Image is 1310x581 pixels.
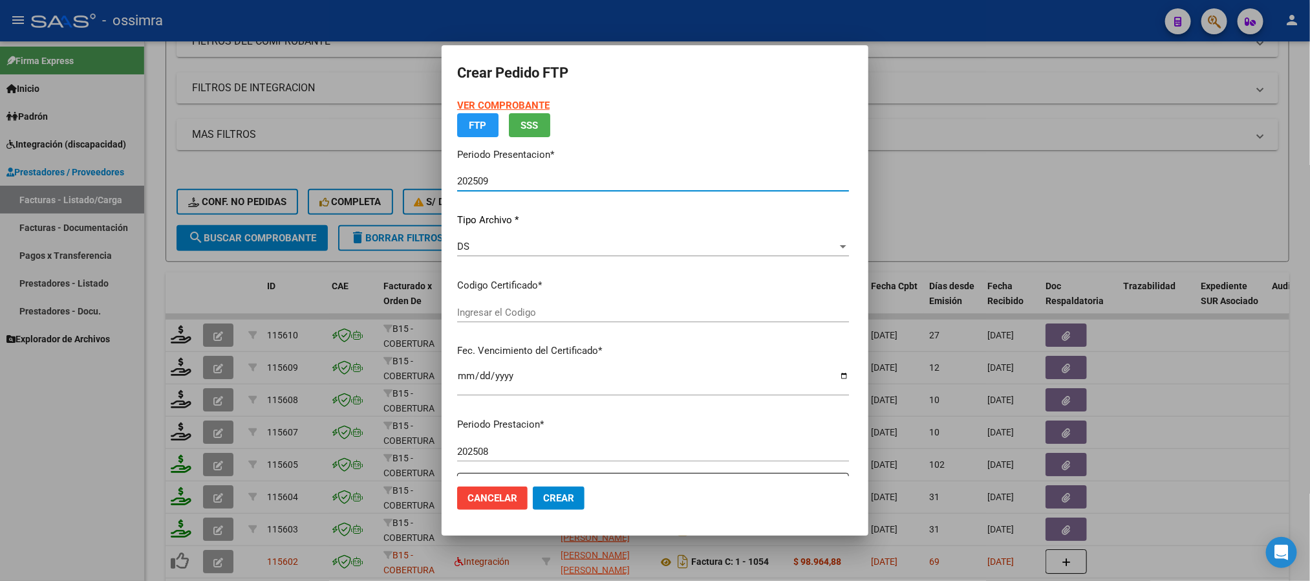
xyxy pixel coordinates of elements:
div: Open Intercom Messenger [1266,537,1297,568]
span: Cancelar [467,492,517,504]
button: FTP [457,113,499,137]
p: Periodo Presentacion [457,148,849,162]
span: FTP [469,120,487,131]
button: SSS [509,113,550,137]
p: Periodo Prestacion [457,417,849,432]
span: DS [457,241,469,252]
p: Fec. Vencimiento del Certificado [457,344,849,358]
h2: Crear Pedido FTP [457,61,853,85]
button: Crear [533,487,585,510]
a: VER COMPROBANTE [457,100,550,111]
span: Crear [543,492,574,504]
span: SSS [521,120,539,131]
p: Codigo Certificado [457,278,849,293]
button: Cancelar [457,487,528,510]
p: Tipo Archivo * [457,213,849,228]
